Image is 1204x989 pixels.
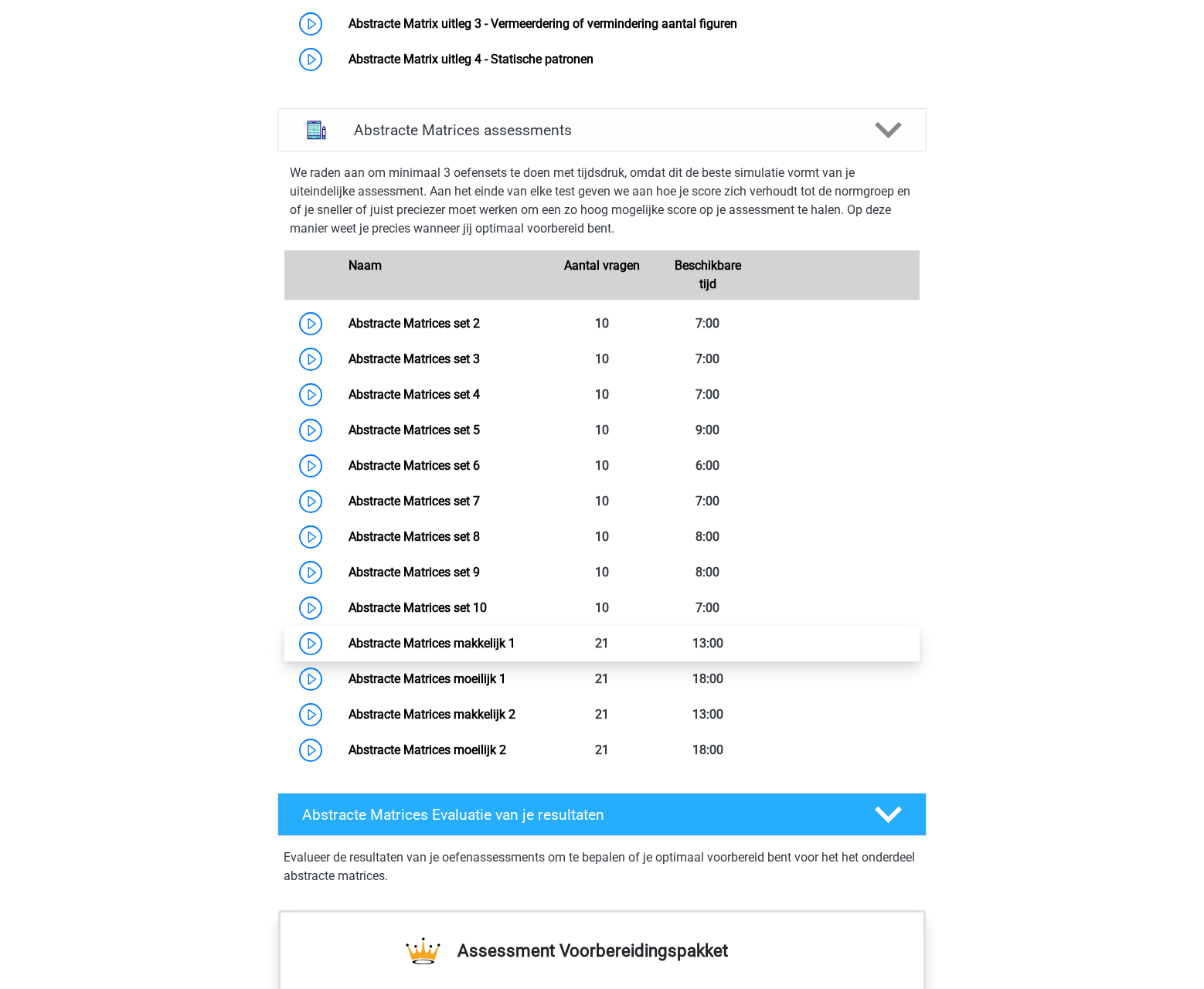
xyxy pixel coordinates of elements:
[349,387,480,402] a: Abstracte Matrices set 4
[349,671,506,686] a: Abstracte Matrices moeilijk 1
[284,848,920,885] p: Evalueer de resultaten van je oefenassessments om te bepalen of je optimaal voorbereid bent voor ...
[349,565,480,579] a: Abstracte Matrices set 9
[349,600,487,615] a: Abstracte Matrices set 10
[349,494,480,508] a: Abstracte Matrices set 7
[349,16,737,31] a: Abstracte Matrix uitleg 3 - Vermeerdering of vermindering aantal figuren
[337,257,549,294] div: Naam
[302,806,850,824] h4: Abstracte Matrices Evaluatie van je resultaten
[349,707,515,722] a: Abstracte Matrices makkelijk 2
[271,793,933,836] a: Abstracte Matrices Evaluatie van je resultaten
[349,636,515,651] a: Abstracte Matrices makkelijk 1
[655,257,760,294] div: Beschikbare tijd
[290,164,914,238] p: We raden aan om minimaal 3 oefensets te doen met tijdsdruk, omdat dit de beste simulatie vormt va...
[349,458,480,473] a: Abstracte Matrices set 6
[349,316,480,331] a: Abstracte Matrices set 2
[271,108,933,151] a: assessments Abstracte Matrices assessments
[549,257,655,294] div: Aantal vragen
[349,52,593,66] a: Abstracte Matrix uitleg 4 - Statische patronen
[349,529,480,544] a: Abstracte Matrices set 8
[297,110,336,150] img: abstracte matrices assessments
[354,121,850,139] h4: Abstracte Matrices assessments
[349,352,480,366] a: Abstracte Matrices set 3
[349,743,506,757] a: Abstracte Matrices moeilijk 2
[349,423,480,437] a: Abstracte Matrices set 5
